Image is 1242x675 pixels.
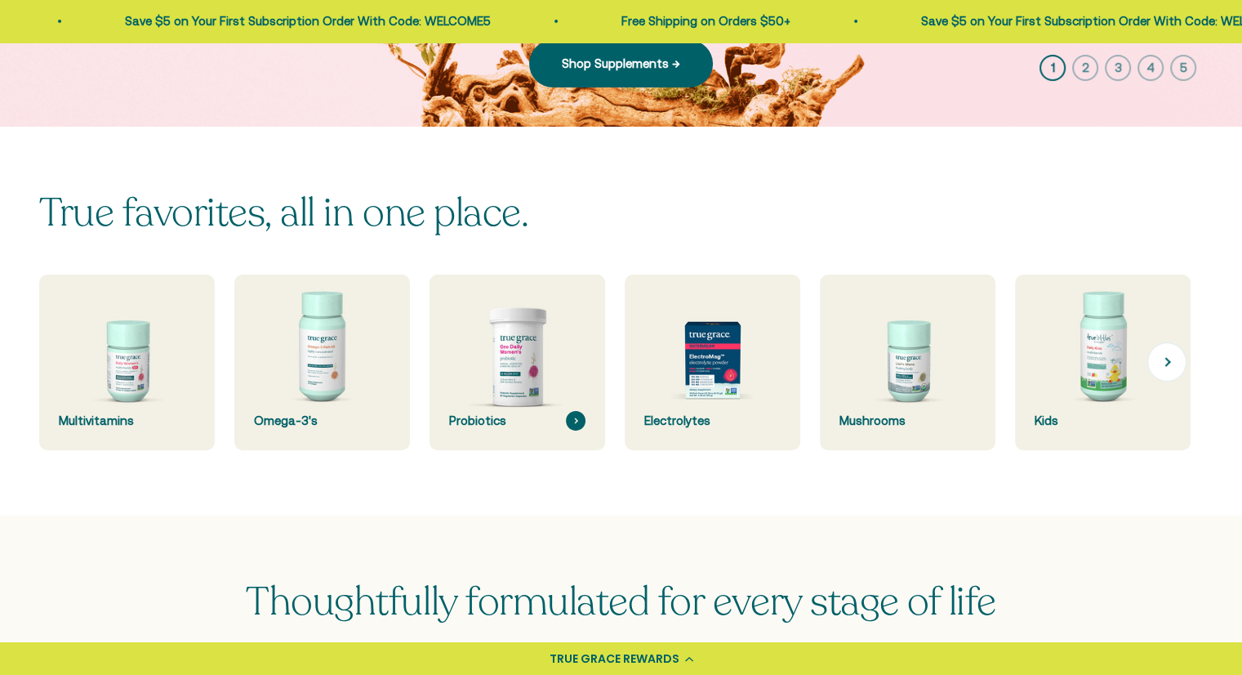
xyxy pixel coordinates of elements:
[1015,275,1191,450] a: Kids
[1035,411,1171,431] div: Kids
[59,411,195,431] div: Multivitamins
[529,40,713,87] a: Shop Supplements →
[39,186,528,239] split-lines: True favorites, all in one place.
[1137,55,1164,81] button: 4
[1072,55,1098,81] button: 2
[1105,55,1131,81] button: 3
[550,650,679,668] div: TRUE GRACE REWARDS
[625,275,800,450] a: Electrolytes
[430,275,605,450] a: Probiotics
[246,575,995,628] span: Thoughtfully formulated for every stage of life
[820,275,995,450] a: Mushrooms
[1039,55,1066,81] button: 1
[644,411,781,431] div: Electrolytes
[39,275,215,450] a: Multivitamins
[839,411,976,431] div: Mushrooms
[1170,55,1196,81] button: 5
[234,275,410,450] a: Omega-3's
[449,411,585,431] div: Probiotics
[254,411,390,431] div: Omega-3's
[121,11,487,31] p: Save $5 on Your First Subscription Order With Code: WELCOME5
[617,14,786,28] a: Free Shipping on Orders $50+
